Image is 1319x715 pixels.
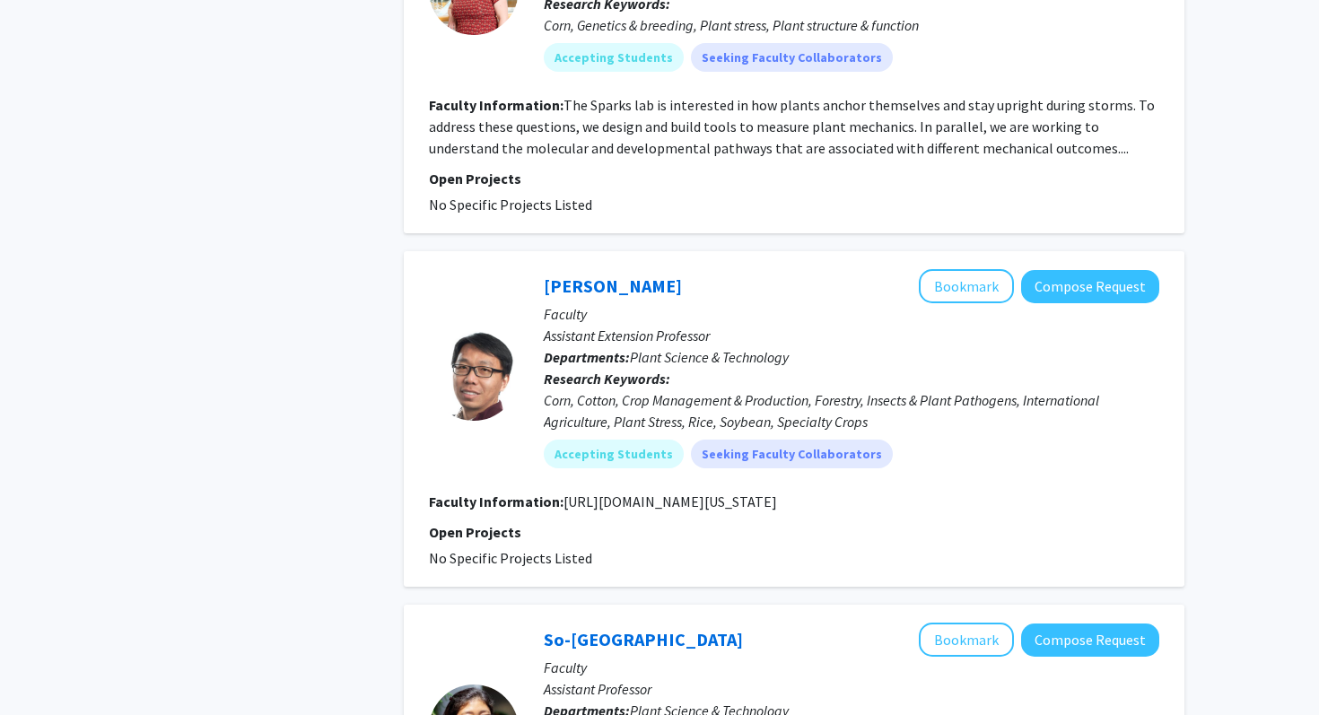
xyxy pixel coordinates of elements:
button: Add Peng Tian to Bookmarks [919,269,1014,303]
b: Departments: [544,348,630,366]
div: Corn, Cotton, Crop Management & Production, Forestry, Insects & Plant Pathogens, International Ag... [544,389,1159,432]
p: Faculty [544,303,1159,325]
b: Research Keywords: [544,370,670,388]
b: Faculty Information: [429,493,563,510]
button: Compose Request to Peng Tian [1021,270,1159,303]
a: [PERSON_NAME] [544,275,682,297]
div: Corn, Genetics & breeding, Plant stress, Plant structure & function [544,14,1159,36]
span: No Specific Projects Listed [429,549,592,567]
a: So-[GEOGRAPHIC_DATA] [544,628,743,650]
mat-chip: Seeking Faculty Collaborators [691,43,893,72]
p: Open Projects [429,521,1159,543]
button: Add So-Yon Park to Bookmarks [919,623,1014,657]
p: Assistant Professor [544,678,1159,700]
p: Faculty [544,657,1159,678]
p: Assistant Extension Professor [544,325,1159,346]
mat-chip: Accepting Students [544,43,684,72]
iframe: Chat [13,634,76,702]
p: Open Projects [429,168,1159,189]
fg-read-more: [URL][DOMAIN_NAME][US_STATE] [563,493,777,510]
mat-chip: Seeking Faculty Collaborators [691,440,893,468]
button: Compose Request to So-Yon Park [1021,623,1159,657]
mat-chip: Accepting Students [544,440,684,468]
b: Faculty Information: [429,96,563,114]
fg-read-more: The Sparks lab is interested in how plants anchor themselves and stay upright during storms. To a... [429,96,1155,157]
span: No Specific Projects Listed [429,196,592,214]
span: Plant Science & Technology [630,348,789,366]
